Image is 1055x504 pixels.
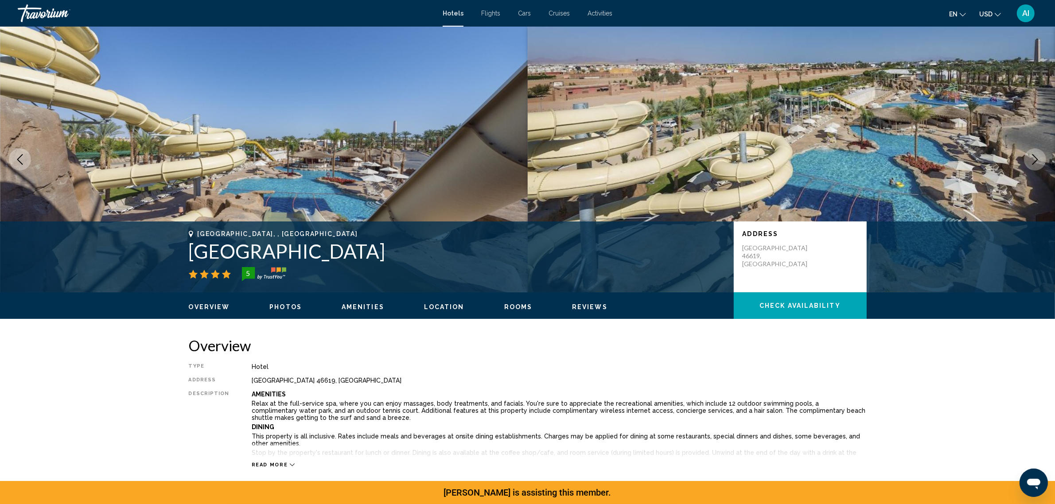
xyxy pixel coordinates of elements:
[743,244,814,268] p: [GEOGRAPHIC_DATA] 46619, [GEOGRAPHIC_DATA]
[189,363,230,370] div: Type
[588,10,612,17] a: Activities
[189,303,230,311] button: Overview
[1020,469,1048,497] iframe: Button to launch messaging window
[979,11,993,18] span: USD
[949,8,966,20] button: Change language
[734,292,867,319] button: Check Availability
[979,8,1001,20] button: Change currency
[1022,9,1029,18] span: AI
[269,303,302,311] button: Photos
[1024,148,1046,171] button: Next image
[572,303,607,311] button: Reviews
[269,303,302,310] span: Photos
[759,302,841,310] span: Check Availability
[424,303,464,311] button: Location
[242,267,286,281] img: trustyou-badge-hor.svg
[189,391,230,457] div: Description
[189,240,725,263] h1: [GEOGRAPHIC_DATA]
[504,303,533,311] button: Rooms
[189,337,867,354] h2: Overview
[189,377,230,384] div: Address
[252,400,867,421] p: Relax at the full-service spa, where you can enjoy massages, body treatments, and facials. You're...
[743,230,858,237] p: Address
[949,11,958,18] span: en
[252,363,867,370] div: Hotel
[239,268,257,279] div: 5
[504,303,533,310] span: Rooms
[424,303,464,310] span: Location
[444,487,611,498] span: [PERSON_NAME] is assisting this member.
[9,148,31,171] button: Previous image
[443,10,463,17] a: Hotels
[198,230,358,237] span: [GEOGRAPHIC_DATA], , [GEOGRAPHIC_DATA]
[1014,4,1037,23] button: User Menu
[518,10,531,17] a: Cars
[252,462,288,468] span: Read more
[252,461,295,468] button: Read more
[189,303,230,310] span: Overview
[572,303,607,310] span: Reviews
[549,10,570,17] a: Cruises
[18,4,434,22] a: Travorium
[252,377,867,384] div: [GEOGRAPHIC_DATA] 46619, [GEOGRAPHIC_DATA]
[252,423,274,430] b: Dining
[252,391,286,398] b: Amenities
[252,433,867,447] p: This property is all inclusive. Rates include meals and beverages at onsite dining establishments...
[481,10,500,17] a: Flights
[342,303,384,310] span: Amenities
[342,303,384,311] button: Amenities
